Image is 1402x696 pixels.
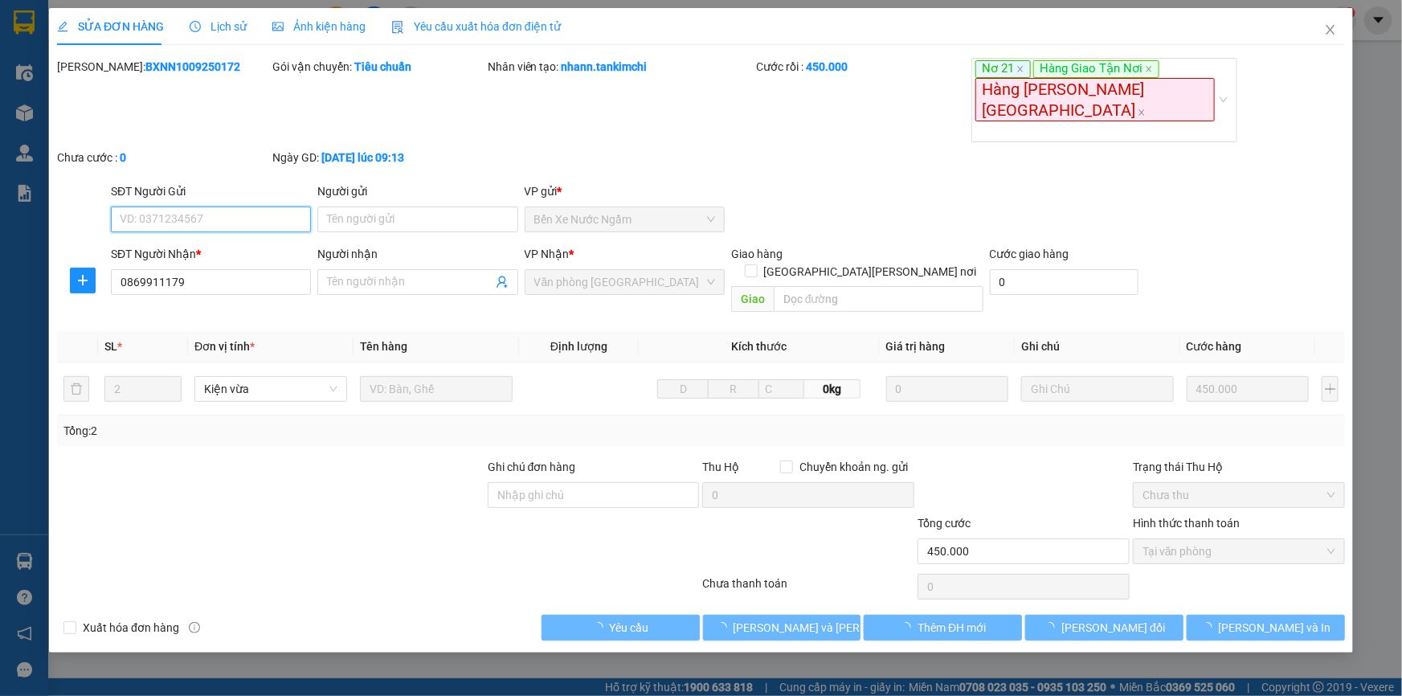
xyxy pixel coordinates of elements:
span: Giao [731,286,774,312]
input: C [758,379,804,399]
button: plus [1322,376,1339,402]
div: VP gửi [525,182,725,200]
div: SĐT Người Gửi [111,182,311,200]
span: close [1145,65,1153,73]
div: [PERSON_NAME]: [57,58,269,76]
input: 0 [886,376,1008,402]
img: icon [391,21,404,34]
th: Ghi chú [1015,331,1180,362]
input: Ghi chú đơn hàng [488,482,700,508]
span: Lịch sử [190,20,247,33]
span: [GEOGRAPHIC_DATA][PERSON_NAME] nơi [758,263,983,280]
b: 0 [120,151,126,164]
input: Cước giao hàng [990,269,1138,295]
span: Yêu cầu xuất hóa đơn điện tử [391,20,561,33]
span: Bến Xe Nước Ngầm [534,207,715,231]
span: Kích thước [731,340,787,353]
span: [PERSON_NAME] và In [1219,619,1331,637]
span: Văn phòng Đà Nẵng [534,270,715,294]
button: [PERSON_NAME] và [PERSON_NAME] hàng [703,615,861,641]
span: close [1138,108,1146,117]
span: Giá trị hàng [886,340,946,353]
div: Trạng thái Thu Hộ [1133,458,1345,476]
span: loading [592,622,610,633]
div: Chưa cước : [57,149,269,166]
span: Định lượng [550,340,607,353]
span: close [1324,23,1337,36]
span: Yêu cầu [610,619,649,637]
input: Dọc đường [774,286,983,312]
span: SL [104,340,117,353]
span: 0kg [804,379,860,399]
span: Nơ 21 [975,60,1031,78]
span: Chuyển khoản ng. gửi [793,458,914,476]
label: Ghi chú đơn hàng [488,461,576,473]
span: Thu Hộ [702,461,739,473]
button: plus [70,268,96,293]
input: D [657,379,709,399]
span: Hàng Giao Tận Nơi [1033,60,1159,78]
span: loading [716,622,734,633]
span: clock-circle [190,21,201,32]
div: Nhân viên tạo: [488,58,754,76]
span: Cước hàng [1187,340,1242,353]
span: info-circle [189,622,200,633]
span: Ảnh kiện hàng [272,20,366,33]
label: Cước giao hàng [990,248,1069,260]
label: Hình thức thanh toán [1133,517,1240,530]
span: SỬA ĐƠN HÀNG [57,20,164,33]
div: Tổng: 2 [63,422,542,440]
span: Giao hàng [731,248,783,260]
button: [PERSON_NAME] và In [1187,615,1345,641]
span: plus [71,274,95,287]
div: Người nhận [317,245,517,263]
div: Cước rồi : [756,58,968,76]
b: nhann.tankimchi [562,60,648,73]
span: loading [1201,622,1219,633]
b: 450.000 [806,60,848,73]
span: [PERSON_NAME] đổi [1061,619,1165,637]
span: close [1016,65,1024,73]
input: Ghi Chú [1021,376,1174,402]
button: Yêu cầu [542,615,700,641]
span: Tại văn phòng [1142,539,1335,563]
span: Tên hàng [360,340,407,353]
span: Kiện vừa [204,377,337,401]
b: [DATE] lúc 09:13 [321,151,404,164]
span: [PERSON_NAME] và [PERSON_NAME] hàng [734,619,950,637]
span: loading [900,622,918,633]
span: picture [272,21,284,32]
span: user-add [496,276,509,289]
b: Tiêu chuẩn [354,60,411,73]
input: 0 [1187,376,1309,402]
button: Thêm ĐH mới [864,615,1022,641]
span: VP Nhận [525,248,570,260]
span: Xuất hóa đơn hàng [76,619,186,637]
span: Hàng [PERSON_NAME] [GEOGRAPHIC_DATA] [975,78,1215,121]
div: Chưa thanh toán [701,575,917,603]
span: Thêm ĐH mới [918,619,986,637]
div: Ngày GD: [272,149,484,166]
span: Tổng cước [918,517,971,530]
button: Close [1308,8,1353,53]
div: SĐT Người Nhận [111,245,311,263]
span: Đơn vị tính [194,340,255,353]
div: Người gửi [317,182,517,200]
span: loading [1044,622,1061,633]
div: Gói vận chuyển: [272,58,484,76]
b: BXNN1009250172 [145,60,240,73]
span: Chưa thu [1142,483,1335,507]
button: delete [63,376,89,402]
input: R [708,379,759,399]
span: edit [57,21,68,32]
button: [PERSON_NAME] đổi [1025,615,1183,641]
input: VD: Bàn, Ghế [360,376,513,402]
